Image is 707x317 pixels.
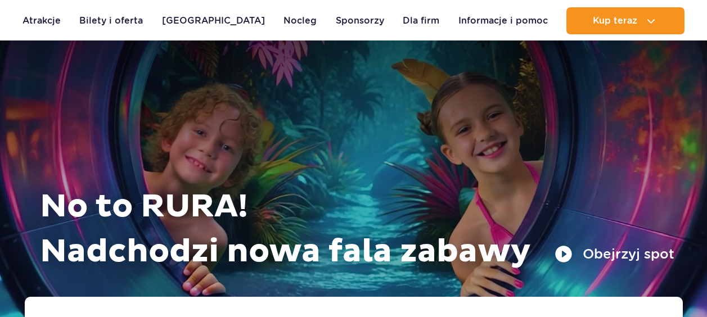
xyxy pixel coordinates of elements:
[403,7,439,34] a: Dla firm
[22,7,61,34] a: Atrakcje
[162,7,265,34] a: [GEOGRAPHIC_DATA]
[79,7,143,34] a: Bilety i oferta
[566,7,685,34] button: Kup teraz
[555,245,674,263] button: Obejrzyj spot
[283,7,317,34] a: Nocleg
[40,184,674,274] h1: No to RURA! Nadchodzi nowa fala zabawy
[593,16,637,26] span: Kup teraz
[336,7,384,34] a: Sponsorzy
[458,7,548,34] a: Informacje i pomoc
